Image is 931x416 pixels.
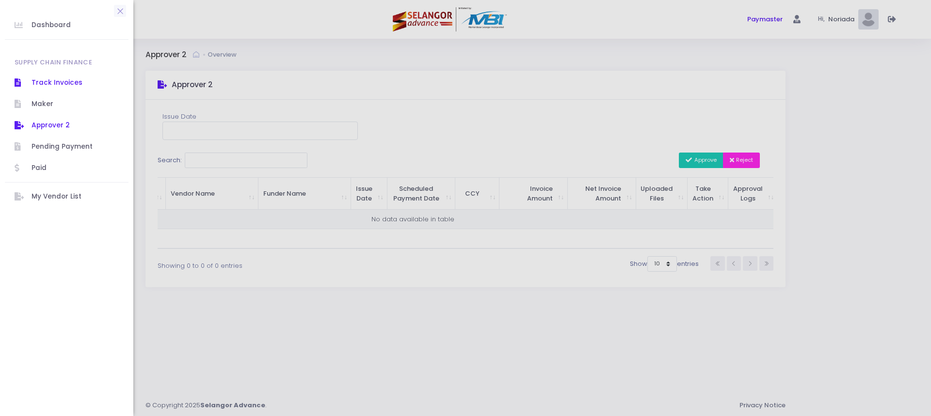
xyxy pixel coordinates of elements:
a: My Vendor List [5,186,128,207]
span: Approver 2 [32,119,119,132]
span: Dashboard [32,19,119,31]
span: Paid [32,162,119,174]
h2: Supply Chain Finance [15,53,92,72]
span: Pending Payment [32,140,119,153]
a: Dashboard [5,15,128,36]
span: Track Invoices [32,77,119,89]
a: Approver 2 [5,115,128,136]
a: Paid [5,157,128,179]
span: My Vendor List [32,190,119,203]
a: Pending Payment [5,136,128,157]
a: Maker [5,93,128,115]
span: Maker [32,98,119,110]
a: Track Invoices [5,72,128,93]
